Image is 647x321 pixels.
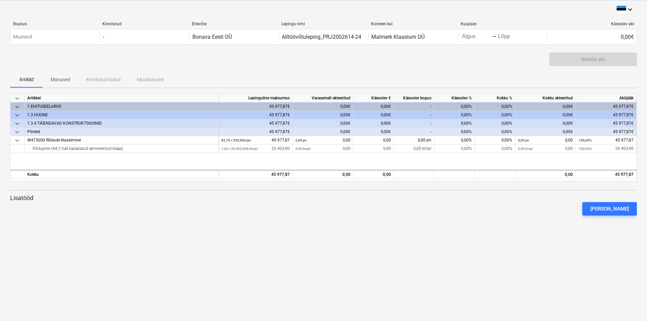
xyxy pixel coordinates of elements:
[353,119,394,128] div: 0,00€
[394,136,434,145] div: 0,00 jm
[518,136,573,145] div: 0,00
[221,145,290,153] div: 20 403,90
[582,202,637,216] button: [PERSON_NAME]
[296,170,350,179] div: 0,00
[434,145,475,153] div: 0,00%
[590,204,629,213] div: [PERSON_NAME]
[219,119,293,128] div: 45 977,87€
[475,119,515,128] div: 0,00%
[13,103,21,111] span: keyboard_arrow_down
[219,94,293,102] div: Lepinguline maksumus
[550,22,634,26] div: Käesolev akt
[293,94,353,102] div: Varasemalt akteeritud
[475,136,515,145] div: 0,00%
[103,34,104,40] div: -
[293,128,353,136] div: 0,00€
[475,145,515,153] div: 0,00%
[27,136,216,145] div: W473000 Rõdude klaasimine
[353,102,394,111] div: 0,00€
[102,22,187,26] div: Kinnitatud
[51,76,70,83] p: Manused
[353,136,394,145] div: 0,00
[475,128,515,136] div: 0,00%
[515,119,576,128] div: 0,00€
[293,119,353,128] div: 0,00€
[518,138,529,142] small: 0,00 jm
[515,111,576,119] div: 0,00€
[219,102,293,111] div: 45 977,87€
[296,145,350,153] div: 0,00
[13,128,21,136] span: keyboard_arrow_down
[579,145,634,153] div: 20 403,90
[282,34,361,40] div: Alltöövõtuleping_PRJ2002614-24
[579,138,592,142] small: 100,00%
[461,32,492,41] input: Algus
[394,119,434,128] div: -
[576,111,637,119] div: 45 977,87€
[371,34,425,40] div: Malmerk Klaasium OÜ
[518,145,573,153] div: 0,00
[221,147,257,151] small: 1,00 × 20 403,90€ / kmpl
[353,145,394,153] div: 0,00
[394,128,434,136] div: -
[221,170,290,179] div: 45 977,87
[579,170,634,179] div: 45 977,87
[13,94,21,102] span: keyboard_arrow_down
[475,94,515,102] div: Kokku %
[281,22,366,26] div: Lepingu nimi
[296,147,310,151] small: 0,00 kmpl
[219,128,293,136] div: 45 977,87€
[13,120,21,128] span: keyboard_arrow_down
[13,33,32,40] p: Mustand
[461,22,545,26] div: Kuupäev
[13,22,97,26] div: Staatus
[293,102,353,111] div: 0,00€
[353,111,394,119] div: 0,00€
[27,145,216,153] div: Rõdupiire (44.2 hall karastatud lamineeritud klaas)
[576,94,637,102] div: Aktijääk
[576,119,637,128] div: 45 977,87€
[10,194,637,202] p: Lisatööd
[13,111,21,119] span: keyboard_arrow_down
[293,111,353,119] div: 0,00€
[219,111,293,119] div: 45 977,87€
[394,111,434,119] div: -
[576,102,637,111] div: 45 977,87€
[296,138,307,142] small: 0,00 jm
[547,31,637,42] div: 0,00€
[518,147,533,151] small: 0,00 kmpl
[434,119,475,128] div: 0,00%
[497,32,528,41] input: Lõpp
[221,136,290,145] div: 45 977,87
[394,145,434,153] div: 0,00 kmpl
[27,128,216,136] div: Piirded
[192,34,232,40] div: Bonava Eesti OÜ
[394,102,434,111] div: -
[579,147,592,151] small: 100,00%
[576,128,637,136] div: 45 977,87€
[515,128,576,136] div: 0,00€
[492,35,497,39] div: -
[475,111,515,119] div: 0,00%
[434,111,475,119] div: 0,00%
[221,138,251,142] small: 82,70 × 555,96€ / jm
[626,5,634,13] i: keyboard_arrow_down
[353,94,394,102] div: Käesolev €
[371,22,455,26] div: Konteeri kui
[25,94,219,102] div: Artikkel
[13,136,21,145] span: keyboard_arrow_down
[515,94,576,102] div: Kokku akteeritud
[296,136,350,145] div: 0,00
[434,136,475,145] div: 0,00%
[27,119,216,128] div: 1.3.4 TÄIENDAVAD KONSTRUKTSIOONID
[353,170,394,178] div: 0,00
[515,170,576,178] div: 0,00
[18,76,34,83] p: Artiklid
[515,102,576,111] div: 0,00€
[579,136,634,145] div: 45 977,87
[434,94,475,102] div: Käesolev %
[394,94,434,102] div: Käesolev kogus
[192,22,276,26] div: Ettevõte
[475,102,515,111] div: 0,00%
[434,102,475,111] div: 0,00%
